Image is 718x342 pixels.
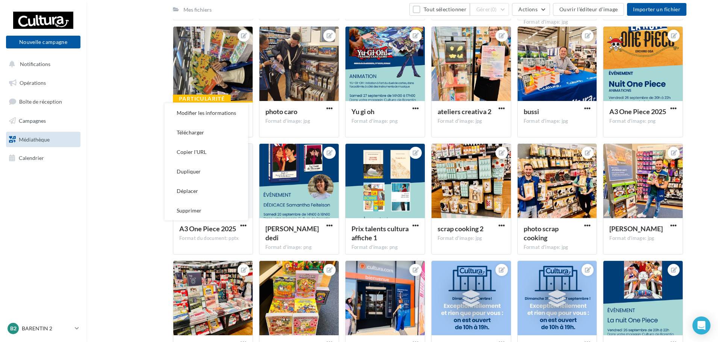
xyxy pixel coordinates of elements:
div: Open Intercom Messenger [692,316,710,334]
span: A3 One Piece 2025 [609,107,666,116]
span: bussi [524,107,539,116]
span: B2 [10,325,17,332]
span: scrap cooking 2 [438,224,483,233]
div: Format d'image: jpg [438,118,505,125]
div: Format d'image: png [351,244,419,251]
div: Format d'image: jpg [524,244,591,251]
a: Campagnes [5,113,82,129]
button: Copier l'URL [165,142,248,162]
button: Nouvelle campagne [6,36,80,48]
div: Format d'image: png [351,118,419,125]
button: Importer un fichier [627,3,686,16]
div: Mes fichiers [183,6,212,14]
span: Notifications [20,61,50,67]
button: Télécharger [165,123,248,142]
a: B2 BARENTIN 2 [6,321,80,336]
span: A3 One Piece 2025 [179,224,236,233]
button: Supprimer [165,201,248,220]
a: Boîte de réception [5,93,82,110]
div: Format du document: pptx [179,235,247,242]
span: Actions [518,6,537,12]
button: Actions [512,3,550,16]
span: Opérations [20,80,46,86]
button: Notifications [5,56,79,72]
div: Format d'image: jpg [524,19,591,26]
span: Boîte de réception [19,98,62,105]
div: Format d'image: png [609,118,677,125]
button: Déplacer [165,181,248,201]
span: Importer un fichier [633,6,680,12]
a: Calendrier [5,150,82,166]
span: Médiathèque [19,136,50,142]
button: Gérer(0) [470,3,509,16]
span: (0) [491,6,497,12]
span: Yu gi oh [351,107,374,116]
p: BARENTIN 2 [22,325,72,332]
span: Calendrier [19,155,44,161]
span: ateliers creativa 2 [438,107,491,116]
div: Format d'image: jpg [265,118,333,125]
a: Opérations [5,75,82,91]
div: Format d'image: jpg [438,235,505,242]
span: Prix talents cultura affiche 1 [351,224,409,242]
span: yannis box [609,224,663,233]
div: Format d'image: jpg [524,118,591,125]
button: Tout sélectionner [409,3,470,16]
div: Format d'image: jpg [609,235,677,242]
span: Campagnes [19,118,46,124]
div: Particularité [173,95,231,103]
span: Samantha Feitelson dedi [265,224,319,242]
a: Médiathèque [5,132,82,148]
button: Ouvrir l'éditeur d'image [553,3,624,16]
div: Format d'image: png [265,244,333,251]
span: photo scrap cooking [524,224,559,242]
span: photo caro [265,107,297,116]
button: Dupliquer [165,162,248,181]
button: Modifier les informations [165,103,248,123]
